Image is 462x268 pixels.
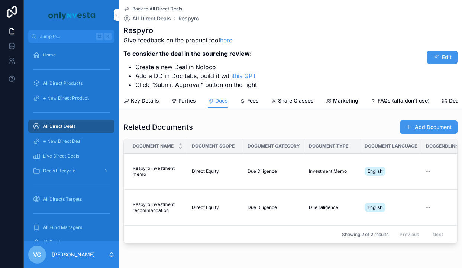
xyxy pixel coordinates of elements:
[365,143,417,149] span: Document Language
[123,15,171,22] a: All Direct Deals
[43,196,82,202] span: All Directs Targets
[28,149,114,163] a: Live Direct Deals
[192,168,219,174] span: Direct Equity
[43,80,83,86] span: All Direct Products
[178,15,199,22] a: Respyro
[47,9,96,21] img: App logo
[192,168,239,174] a: Direct Equity
[427,51,458,64] button: Edit
[248,143,300,149] span: Document Category
[123,36,257,45] p: Give feedback on the product tool
[178,97,196,104] span: Parties
[43,123,75,129] span: All Direct Deals
[426,168,430,174] span: --
[43,52,56,58] span: Home
[215,97,228,104] span: Docs
[123,6,182,12] a: Back to All Direct Deals
[28,48,114,62] a: Home
[247,97,259,104] span: Fees
[133,165,183,177] a: Respyro investment memo
[40,33,93,39] span: Jump to...
[135,71,257,80] li: Add a DD in Doc tabs, build it with
[278,97,314,104] span: Share Classes
[171,94,196,109] a: Parties
[28,164,114,178] a: Deals Lifecycle
[426,204,430,210] span: --
[240,94,259,109] a: Fees
[365,165,417,177] a: English
[123,94,159,109] a: Key Details
[105,33,111,39] span: K
[208,94,228,108] a: Docs
[131,97,159,104] span: Key Details
[192,204,219,210] span: Direct Equity
[309,143,348,149] span: Document Type
[28,30,114,43] button: Jump to...K
[28,193,114,206] a: All Directs Targets
[248,204,300,210] a: Due Diligence
[28,77,114,90] a: All Direct Products
[28,135,114,148] a: + New Direct Deal
[43,138,82,144] span: + New Direct Deal
[309,204,356,210] a: Due Diligence
[233,72,256,80] a: this GPT
[309,204,338,210] span: Due Diligence
[132,15,171,22] span: All Direct Deals
[333,97,358,104] span: Marketing
[248,168,300,174] a: Due Diligence
[248,168,277,174] span: Due Diligence
[43,95,89,101] span: + New Direct Product
[123,50,252,57] strong: To consider the deal in the sourcing review:
[28,236,114,249] a: All Funds
[271,94,314,109] a: Share Classes
[133,143,174,149] span: Document Name
[309,168,356,174] a: Investment Memo
[220,36,232,44] a: here
[135,80,257,89] li: Click "Submit Approval" button on the right
[342,232,388,238] span: Showing 2 of 2 results
[309,168,347,174] span: Investment Memo
[123,25,257,36] h1: Respyro
[28,120,114,133] a: All Direct Deals
[368,168,382,174] span: English
[28,91,114,105] a: + New Direct Product
[43,225,82,230] span: All Fund Managers
[378,97,430,104] span: FAQs (alfa don't use)
[24,43,119,241] div: scrollable content
[43,239,62,245] span: All Funds
[370,94,430,109] a: FAQs (alfa don't use)
[426,143,459,149] span: DocSendLink
[133,201,183,213] a: Respyro investment recommandation
[43,153,79,159] span: Live Direct Deals
[132,6,182,12] span: Back to All Direct Deals
[43,168,75,174] span: Deals Lifecycle
[28,221,114,234] a: All Fund Managers
[326,94,358,109] a: Marketing
[123,122,193,132] h1: Related Documents
[365,201,417,213] a: English
[192,143,235,149] span: Document Scope
[52,251,95,258] p: [PERSON_NAME]
[368,204,382,210] span: English
[135,62,257,71] li: Create a new Deal in Noloco
[192,204,239,210] a: Direct Equity
[400,120,458,134] button: Add Document
[33,250,41,259] span: VG
[248,204,277,210] span: Due Diligence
